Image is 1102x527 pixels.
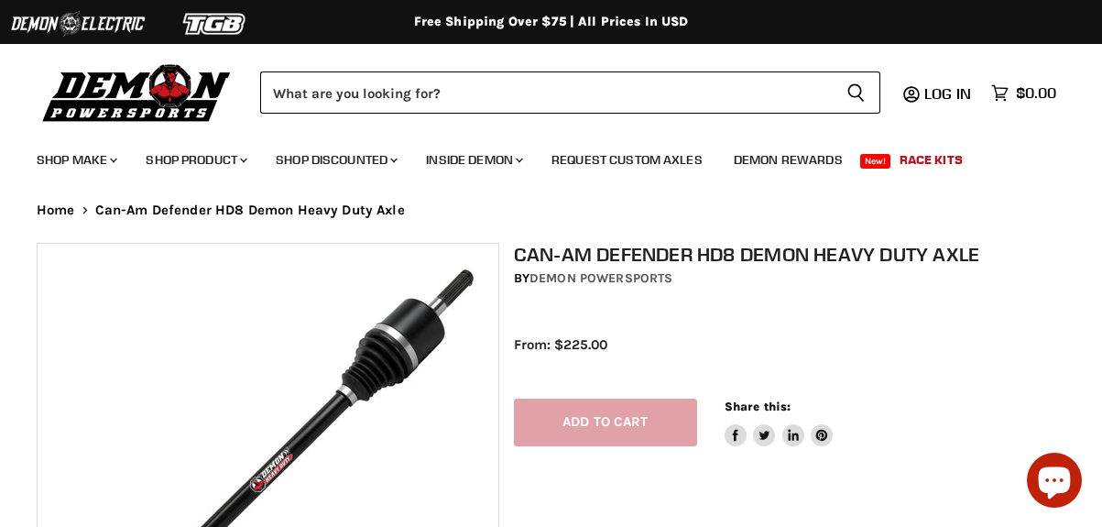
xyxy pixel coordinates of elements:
span: $0.00 [1016,84,1056,102]
form: Product [260,71,880,114]
a: Demon Rewards [720,141,857,179]
a: Shop Discounted [262,141,409,179]
img: Demon Powersports [37,60,237,125]
a: Race Kits [886,141,977,179]
img: Demon Electric Logo 2 [9,6,147,41]
h1: Can-Am Defender HD8 Demon Heavy Duty Axle [514,243,1080,266]
inbox-online-store-chat: Shopify online store chat [1021,453,1087,512]
ul: Main menu [23,134,1052,179]
a: Demon Powersports [529,270,672,286]
span: From: $225.00 [514,336,607,353]
div: by [514,269,1080,289]
a: Inside Demon [412,141,534,179]
img: TGB Logo 2 [147,6,284,41]
a: $0.00 [982,80,1065,106]
a: Shop Make [23,141,128,179]
a: Log in [916,85,982,102]
span: Log in [924,84,971,103]
a: Home [37,203,75,218]
input: Search [260,71,832,114]
span: Share this: [725,400,791,413]
aside: Share this: [725,399,834,447]
span: Can-Am Defender HD8 Demon Heavy Duty Axle [95,203,405,218]
span: New! [860,154,891,169]
button: Search [832,71,880,114]
a: Shop Product [132,141,258,179]
a: Request Custom Axles [538,141,716,179]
